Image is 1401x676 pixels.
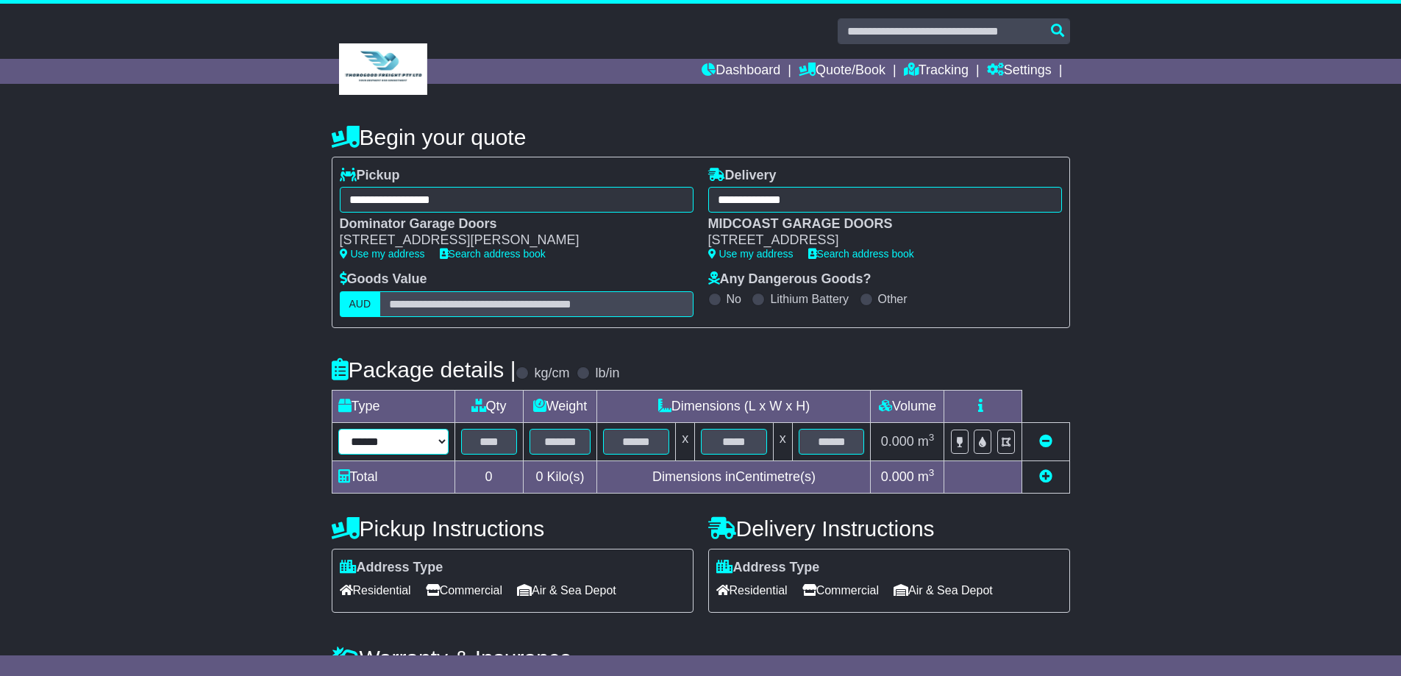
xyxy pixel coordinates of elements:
label: lb/in [595,366,619,382]
span: 0.000 [881,469,914,484]
label: No [727,292,741,306]
a: Tracking [904,59,969,84]
td: x [773,422,792,460]
span: m [918,434,935,449]
sup: 3 [929,432,935,443]
td: 0 [454,460,523,493]
td: Type [332,390,454,422]
div: [STREET_ADDRESS][PERSON_NAME] [340,232,679,249]
h4: Pickup Instructions [332,516,694,541]
div: [STREET_ADDRESS] [708,232,1047,249]
h4: Package details | [332,357,516,382]
a: Search address book [440,248,546,260]
a: Remove this item [1039,434,1052,449]
a: Use my address [340,248,425,260]
td: Weight [523,390,597,422]
span: m [918,469,935,484]
span: Residential [340,579,411,602]
td: Total [332,460,454,493]
label: Delivery [708,168,777,184]
label: Goods Value [340,271,427,288]
h4: Delivery Instructions [708,516,1070,541]
a: Use my address [708,248,794,260]
label: kg/cm [534,366,569,382]
label: Any Dangerous Goods? [708,271,871,288]
label: Address Type [716,560,820,576]
td: Kilo(s) [523,460,597,493]
td: x [676,422,695,460]
h4: Begin your quote [332,125,1070,149]
label: Pickup [340,168,400,184]
span: Commercial [426,579,502,602]
span: Commercial [802,579,879,602]
label: Lithium Battery [770,292,849,306]
a: Settings [987,59,1052,84]
div: Dominator Garage Doors [340,216,679,232]
a: Dashboard [702,59,780,84]
h4: Warranty & Insurance [332,646,1070,670]
span: Air & Sea Depot [894,579,993,602]
td: Dimensions in Centimetre(s) [597,460,871,493]
span: 0.000 [881,434,914,449]
label: Address Type [340,560,443,576]
a: Quote/Book [799,59,885,84]
a: Search address book [808,248,914,260]
td: Dimensions (L x W x H) [597,390,871,422]
div: MIDCOAST GARAGE DOORS [708,216,1047,232]
sup: 3 [929,467,935,478]
a: Add new item [1039,469,1052,484]
label: Other [878,292,908,306]
span: Residential [716,579,788,602]
span: 0 [535,469,543,484]
td: Qty [454,390,523,422]
td: Volume [871,390,944,422]
span: Air & Sea Depot [517,579,616,602]
label: AUD [340,291,381,317]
